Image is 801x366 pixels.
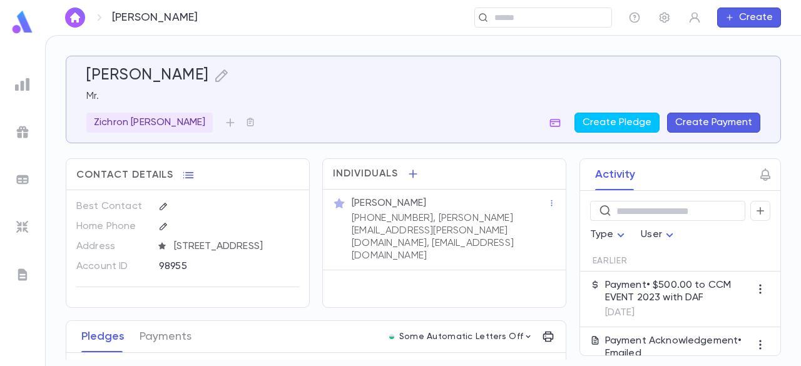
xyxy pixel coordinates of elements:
p: Mr. [86,90,760,103]
span: Individuals [333,168,398,180]
button: Payments [140,321,191,352]
p: [PHONE_NUMBER], [PERSON_NAME][EMAIL_ADDRESS][PERSON_NAME][DOMAIN_NAME], [EMAIL_ADDRESS][DOMAIN_NAME] [352,212,548,262]
p: Account ID [76,257,148,277]
p: Payment Acknowledgement • Emailed [605,335,750,360]
p: [PERSON_NAME] [112,11,198,24]
span: Contact Details [76,169,173,181]
img: reports_grey.c525e4749d1bce6a11f5fe2a8de1b229.svg [15,77,30,92]
img: batches_grey.339ca447c9d9533ef1741baa751efc33.svg [15,172,30,187]
p: Best Contact [76,196,148,216]
img: imports_grey.530a8a0e642e233f2baf0ef88e8c9fcb.svg [15,220,30,235]
div: User [641,223,677,247]
p: [PERSON_NAME] [352,197,426,210]
p: Some Automatic Letters Off [399,332,523,342]
img: home_white.a664292cf8c1dea59945f0da9f25487c.svg [68,13,83,23]
button: Some Automatic Letters Off [384,328,538,345]
button: Pledges [81,321,125,352]
button: Create Payment [667,113,760,133]
p: Home Phone [76,216,148,236]
button: Create Pledge [574,113,660,133]
img: campaigns_grey.99e729a5f7ee94e3726e6486bddda8f1.svg [15,125,30,140]
h5: [PERSON_NAME] [86,66,209,85]
p: [DATE] [605,307,750,319]
p: Zichron [PERSON_NAME] [94,116,205,129]
span: [STREET_ADDRESS] [169,240,300,253]
div: Zichron [PERSON_NAME] [86,113,213,133]
span: Earlier [593,256,628,266]
img: logo [10,10,35,34]
button: Activity [595,159,635,190]
span: Type [590,230,614,240]
button: Create [717,8,781,28]
img: letters_grey.7941b92b52307dd3b8a917253454ce1c.svg [15,267,30,282]
div: 98955 [159,257,272,275]
p: Payment • $500.00 to CCM EVENT 2023 with DAF [605,279,750,304]
span: User [641,230,662,240]
p: Address [76,236,148,257]
div: Type [590,223,629,247]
